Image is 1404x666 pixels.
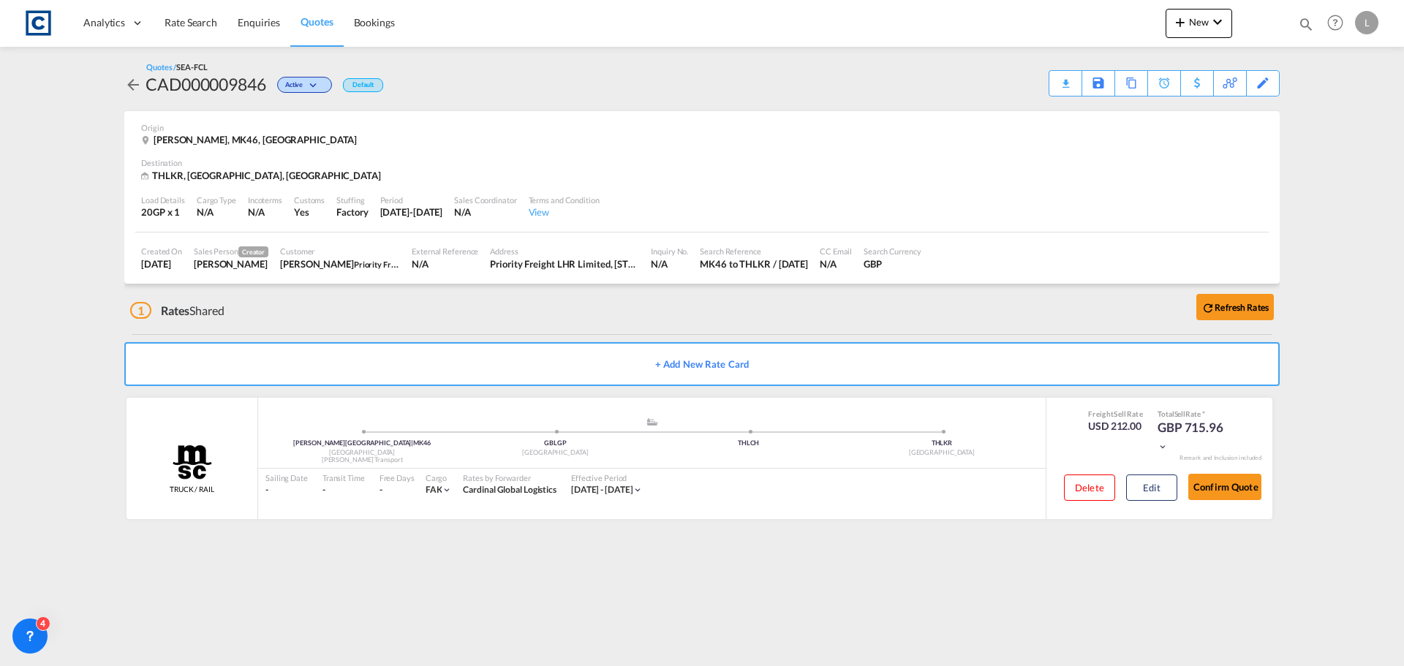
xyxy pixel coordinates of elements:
div: Transit Time [322,472,365,483]
div: Quote PDF is not available at this time [1057,71,1074,84]
md-icon: icon-chevron-down [1158,442,1168,452]
md-icon: icon-chevron-down [633,485,643,495]
button: icon-plus 400-fgNewicon-chevron-down [1166,9,1232,38]
div: GBP 715.96 [1158,419,1231,454]
div: MK46 to THLKR / 23 Sep 2025 [700,257,808,270]
div: THLKR, Lat Krabang, Asia Pacific [141,169,385,183]
div: Cardinal Global Logistics [463,484,556,496]
md-icon: icon-plus 400-fg [1171,13,1189,31]
md-icon: icon-chevron-down [442,485,452,495]
div: - [265,484,308,496]
button: Delete [1064,474,1115,501]
span: Sell [1174,409,1186,418]
div: Remark and Inclusion included [1169,454,1272,462]
button: Confirm Quote [1188,474,1261,500]
md-icon: icon-arrow-left [124,76,142,94]
span: [PERSON_NAME][GEOGRAPHIC_DATA] [293,439,413,447]
div: - [322,484,365,496]
div: N/A [197,205,236,219]
span: Priority Freight [354,258,409,270]
div: Yes [294,205,325,219]
div: Load Details [141,194,185,205]
div: THLKR [845,439,1038,448]
span: Rate Search [165,16,217,29]
span: Creator [238,246,268,257]
div: Priority Freight LHR Limited, Unit D2, Dolphin Estate, Windmill Road, Sunbury-on-Thames, Middlese... [490,257,639,270]
div: N/A [651,257,688,270]
span: Bookings [354,16,395,29]
span: New [1171,16,1226,28]
div: Origin [141,122,1263,133]
div: Carl McGaw [280,257,400,270]
div: Incoterms [248,194,282,205]
md-icon: icon-chevron-down [1209,13,1226,31]
div: Terms and Condition [529,194,600,205]
button: icon-refreshRefresh Rates [1196,294,1274,320]
span: [PERSON_NAME], MK46, [GEOGRAPHIC_DATA] [154,134,357,145]
div: Address [490,246,639,257]
md-icon: icon-download [1057,73,1074,84]
div: Customer [280,246,400,257]
div: L [1355,11,1378,34]
div: Sales Coordinator [454,194,516,205]
span: Quotes [301,15,333,28]
div: N/A [412,257,478,270]
span: | [411,439,413,447]
div: Freight Rate [1088,409,1143,419]
span: Cardinal Global Logistics [463,484,556,495]
b: Refresh Rates [1215,302,1269,313]
span: TRUCK / RAIL [170,484,214,494]
div: [PERSON_NAME] Transport [265,455,458,465]
span: Subject to Remarks [1201,409,1205,418]
span: Enquiries [238,16,280,29]
div: Change Status Here [266,72,336,96]
div: Search Reference [700,246,808,257]
md-icon: icon-chevron-down [306,82,324,90]
span: FAK [426,484,442,495]
div: External Reference [412,246,478,257]
div: - [380,484,382,496]
div: Created On [141,246,182,257]
div: Total Rate [1158,409,1231,419]
div: Stuffing [336,194,368,205]
span: Active [285,80,306,94]
div: Quotes /SEA-FCL [146,61,208,72]
div: icon-arrow-left [124,72,146,96]
div: Change Status Here [277,77,332,93]
div: 01 Sep 2025 - 30 Sep 2025 [571,484,633,496]
div: Effective Period [571,472,643,483]
div: [GEOGRAPHIC_DATA] [265,448,458,458]
img: MSC [171,444,214,480]
div: Destination [141,157,1263,168]
span: 1 [130,302,151,319]
md-icon: assets/icons/custom/ship-fill.svg [643,418,661,425]
div: Default [343,78,383,92]
div: THLCH [652,439,845,448]
div: GBLGP [458,439,652,448]
div: Shared [130,303,224,319]
div: Customs [294,194,325,205]
div: Lynsey Heaton [194,257,268,270]
button: Edit [1126,474,1177,501]
div: GBP [864,257,921,270]
div: 30 Sep 2025 [380,205,443,219]
div: Factory Stuffing [336,205,368,219]
span: MK46 [413,439,431,447]
div: [GEOGRAPHIC_DATA] [845,448,1038,458]
div: USD 212.00 [1088,419,1143,434]
span: Sell [1114,409,1126,418]
span: SEA-FCL [176,62,207,72]
div: Save As Template [1082,71,1114,96]
div: [GEOGRAPHIC_DATA] [458,448,652,458]
div: Cargo [426,472,453,483]
div: N/A [820,257,852,270]
div: Sailing Date [265,472,308,483]
span: Rates [161,303,190,317]
md-icon: icon-refresh [1201,301,1215,314]
div: Sales Person [194,246,268,257]
div: Free Days [380,472,415,483]
div: Help [1323,10,1355,37]
div: Cargo Type [197,194,236,205]
div: Rates by Forwarder [463,472,556,483]
div: Search Currency [864,246,921,257]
